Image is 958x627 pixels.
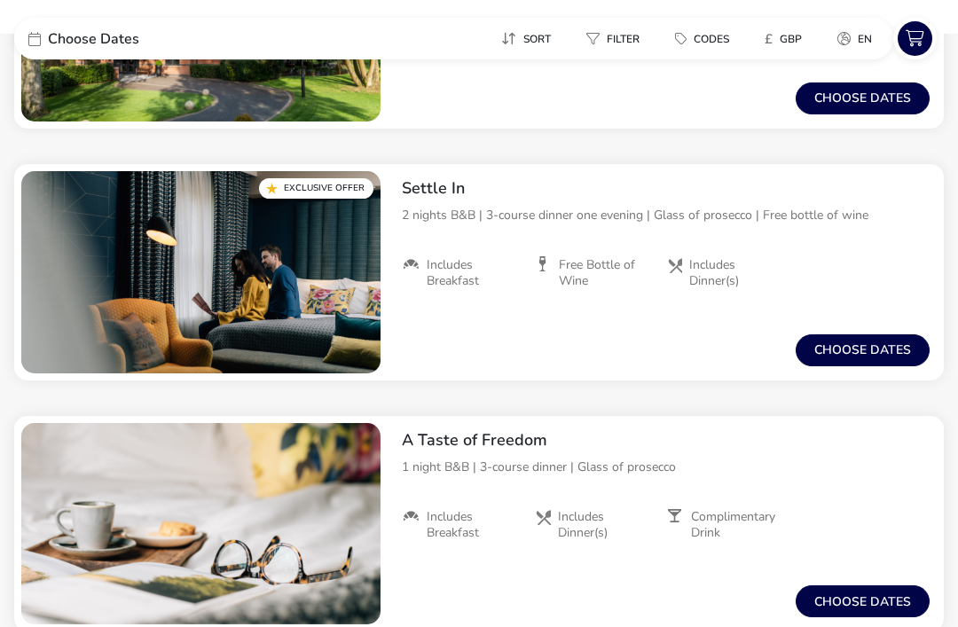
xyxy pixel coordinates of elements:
[823,26,893,51] naf-pibe-menu-bar-item: en
[21,171,381,373] swiper-slide: 1 / 1
[765,30,773,48] i: £
[796,82,930,114] button: Choose dates
[661,26,743,51] button: Codes
[858,32,872,46] span: en
[427,509,520,541] span: Includes Breakfast
[796,334,930,366] button: Choose dates
[572,26,654,51] button: Filter
[48,32,139,46] span: Choose Dates
[259,178,373,199] div: Exclusive Offer
[558,509,652,541] span: Includes Dinner(s)
[750,26,823,51] naf-pibe-menu-bar-item: £GBP
[402,458,930,476] p: 1 night B&B | 3-course dinner | Glass of prosecco
[388,164,944,304] div: Settle In2 nights B&B | 3-course dinner one evening | Glass of prosecco | Free bottle of wineIncl...
[402,178,930,199] h2: Settle In
[487,26,572,51] naf-pibe-menu-bar-item: Sort
[523,32,551,46] span: Sort
[823,26,886,51] button: en
[427,257,520,289] span: Includes Breakfast
[661,26,750,51] naf-pibe-menu-bar-item: Codes
[691,509,784,541] span: Complimentary Drink
[694,32,729,46] span: Codes
[750,26,816,51] button: £GBP
[689,257,783,289] span: Includes Dinner(s)
[14,18,280,59] div: Choose Dates
[21,423,381,625] swiper-slide: 1 / 1
[607,32,640,46] span: Filter
[572,26,661,51] naf-pibe-menu-bar-item: Filter
[796,585,930,617] button: Choose dates
[402,430,930,451] h2: A Taste of Freedom
[388,416,944,556] div: A Taste of Freedom1 night B&B | 3-course dinner | Glass of proseccoIncludes BreakfastIncludes Din...
[402,206,930,224] p: 2 nights B&B | 3-course dinner one evening | Glass of prosecco | Free bottle of wine
[559,257,652,289] span: Free Bottle of Wine
[487,26,565,51] button: Sort
[780,32,802,46] span: GBP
